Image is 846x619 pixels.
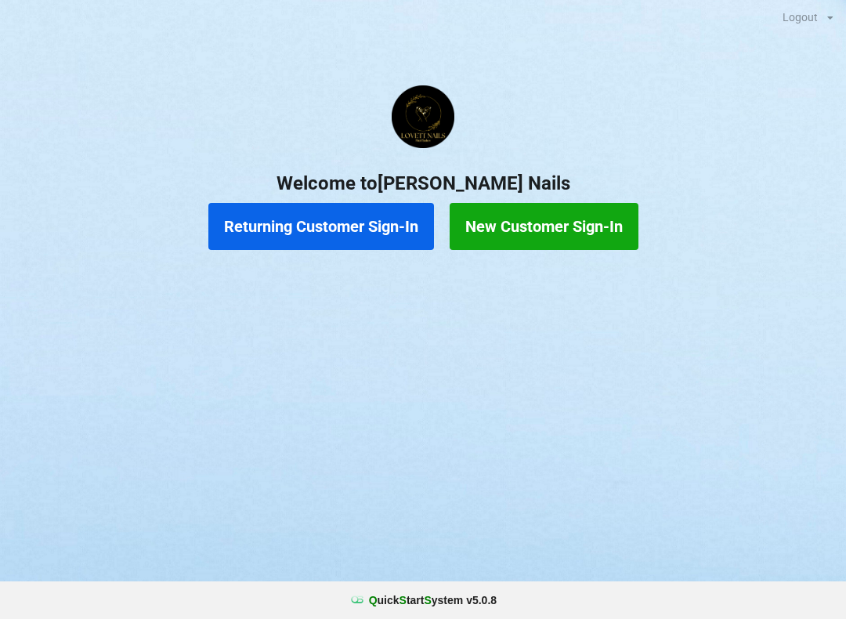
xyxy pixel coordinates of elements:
[208,203,434,250] button: Returning Customer Sign-In
[783,12,818,23] div: Logout
[392,85,454,148] img: Lovett1.png
[369,592,497,608] b: uick tart ystem v 5.0.8
[349,592,365,608] img: favicon.ico
[399,594,407,606] span: S
[424,594,431,606] span: S
[450,203,638,250] button: New Customer Sign-In
[369,594,378,606] span: Q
